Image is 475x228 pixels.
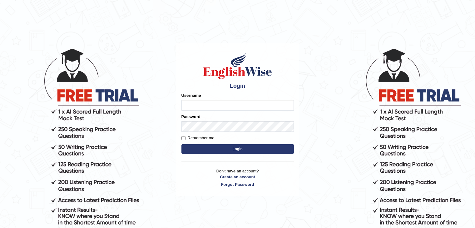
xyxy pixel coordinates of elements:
[181,174,294,180] a: Create an account
[181,181,294,187] a: Forgot Password
[181,114,200,120] label: Password
[181,83,294,89] h4: Login
[202,52,273,80] img: Logo of English Wise sign in for intelligent practice with AI
[181,135,215,141] label: Remember me
[181,92,201,98] label: Username
[181,168,294,187] p: Don't have an account?
[181,144,294,154] button: Login
[181,136,186,140] input: Remember me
